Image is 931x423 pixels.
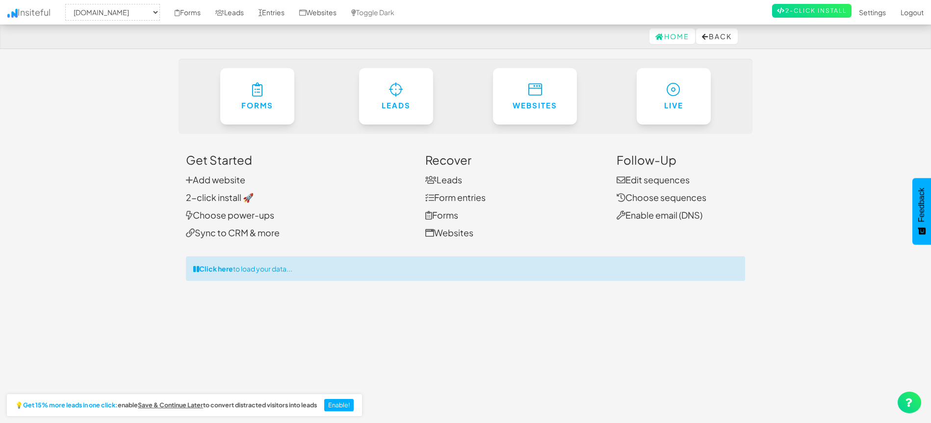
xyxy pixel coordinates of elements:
h3: Recover [425,153,602,166]
a: Edit sequences [617,174,690,185]
strong: Click here [199,264,233,273]
a: Home [649,28,695,44]
h6: Leads [379,101,414,110]
h6: Live [656,101,692,110]
a: Live [637,68,711,124]
span: Feedback [917,188,926,222]
a: Choose power-ups [186,209,274,221]
div: to load your data... [186,256,745,281]
strong: Get 15% more leads in one click: [23,402,118,409]
a: Add website [186,174,245,185]
h6: Websites [513,101,557,110]
button: Back [696,28,738,44]
a: Websites [493,68,577,124]
img: icon.png [7,9,18,18]
a: Enable email (DNS) [617,209,702,221]
h6: Forms [240,101,275,110]
button: Enable! [324,399,354,412]
a: 2-click install 🚀 [186,192,254,203]
a: Leads [359,68,434,124]
a: Form entries [425,192,486,203]
u: Save & Continue Later [138,401,203,409]
h3: Follow-Up [617,153,746,166]
h3: Get Started [186,153,411,166]
a: 2-Click Install [772,4,852,18]
h2: 💡 enable to convert distracted visitors into leads [15,402,317,409]
a: Websites [425,227,473,238]
a: Save & Continue Later [138,402,203,409]
a: Forms [220,68,295,124]
a: Choose sequences [617,192,706,203]
a: Leads [425,174,462,185]
a: Sync to CRM & more [186,227,280,238]
button: Feedback - Show survey [912,178,931,245]
a: Forms [425,209,458,221]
